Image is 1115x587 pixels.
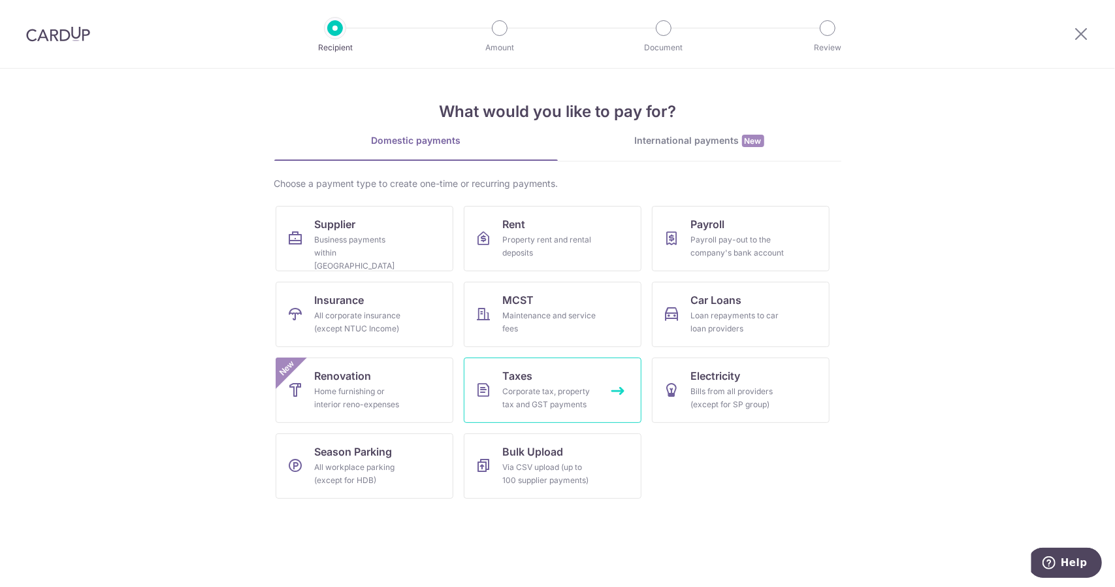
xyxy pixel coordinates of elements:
[779,41,876,54] p: Review
[1031,548,1102,580] iframe: Opens a widget where you can find more information
[451,41,548,54] p: Amount
[691,216,725,232] span: Payroll
[274,134,558,147] div: Domestic payments
[615,41,712,54] p: Document
[691,292,742,308] span: Car Loans
[742,135,764,147] span: New
[276,433,453,499] a: Season ParkingAll workplace parking (except for HDB)
[464,433,641,499] a: Bulk UploadVia CSV upload (up to 100 supplier payments)
[503,368,533,384] span: Taxes
[315,233,409,273] div: Business payments within [GEOGRAPHIC_DATA]
[276,358,297,379] span: New
[558,134,841,148] div: International payments
[652,206,830,271] a: PayrollPayroll pay-out to the company's bank account
[315,368,372,384] span: Renovation
[503,309,597,335] div: Maintenance and service fees
[652,282,830,347] a: Car LoansLoan repayments to car loan providers
[315,461,409,487] div: All workplace parking (except for HDB)
[274,177,841,190] div: Choose a payment type to create one-time or recurring payments.
[287,41,383,54] p: Recipient
[315,444,393,460] span: Season Parking
[652,358,830,423] a: ElectricityBills from all providers (except for SP group)
[29,9,56,21] span: Help
[691,233,785,260] div: Payroll pay-out to the company's bank account
[503,461,597,487] div: Via CSV upload (up to 100 supplier payments)
[276,358,453,423] a: RenovationHome furnishing or interior reno-expensesNew
[315,292,364,308] span: Insurance
[274,100,841,124] h4: What would you like to pay for?
[315,216,356,232] span: Supplier
[503,292,534,308] span: MCST
[276,282,453,347] a: InsuranceAll corporate insurance (except NTUC Income)
[691,368,741,384] span: Electricity
[691,385,785,411] div: Bills from all providers (except for SP group)
[276,206,453,271] a: SupplierBusiness payments within [GEOGRAPHIC_DATA]
[503,444,564,460] span: Bulk Upload
[503,233,597,260] div: Property rent and rental deposits
[315,385,409,411] div: Home furnishing or interior reno-expenses
[464,206,641,271] a: RentProperty rent and rental deposits
[464,282,641,347] a: MCSTMaintenance and service fees
[691,309,785,335] div: Loan repayments to car loan providers
[315,309,409,335] div: All corporate insurance (except NTUC Income)
[26,26,90,42] img: CardUp
[503,385,597,411] div: Corporate tax, property tax and GST payments
[464,358,641,423] a: TaxesCorporate tax, property tax and GST payments
[503,216,526,232] span: Rent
